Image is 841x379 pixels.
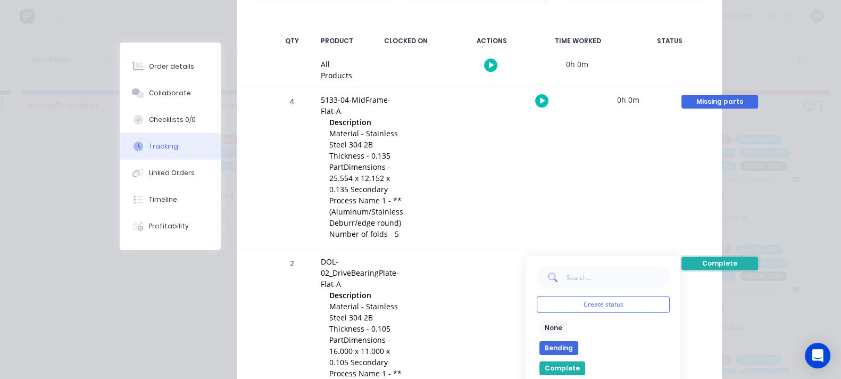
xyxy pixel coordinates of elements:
[539,321,568,335] button: None
[681,257,758,270] div: Complete
[681,95,758,109] div: Missing parts
[805,343,830,368] div: Open Intercom Messenger
[276,89,308,249] div: 4
[538,30,618,52] div: TIME WORKED
[329,128,403,239] span: Material - Stainless Steel 304 2B Thickness - 0.135 PartDimensions - 25.554 x 12.152 x 0.135 Seco...
[149,195,177,204] div: Timeline
[314,30,360,52] div: PRODUCT
[681,256,759,271] button: Complete
[149,62,194,71] div: Order details
[537,52,617,76] div: 0h 0m
[567,267,670,288] input: Search...
[681,94,759,109] button: Missing parts
[276,30,308,52] div: QTY
[329,290,371,301] span: Description
[120,133,221,160] button: Tracking
[120,106,221,133] button: Checklists 0/0
[120,53,221,80] button: Order details
[149,142,178,151] div: Tracking
[149,221,189,231] div: Profitability
[321,59,352,81] div: All Products
[120,160,221,186] button: Linked Orders
[120,213,221,240] button: Profitability
[624,30,715,52] div: STATUS
[537,296,670,313] button: Create status
[120,80,221,106] button: Collaborate
[329,117,371,128] span: Description
[539,341,578,355] button: Bending
[588,250,668,274] div: 0h 0m
[452,30,532,52] div: ACTIONS
[539,361,585,375] button: Complete
[120,186,221,213] button: Timeline
[149,88,191,98] div: Collaborate
[321,94,403,117] div: 5133-04-MidFrame-Flat-A
[321,256,403,290] div: DOL-02_DriveBearingPlate-Flat-A
[149,115,196,125] div: Checklists 0/0
[366,30,446,52] div: CLOCKED ON
[588,88,668,112] div: 0h 0m
[149,168,195,178] div: Linked Orders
